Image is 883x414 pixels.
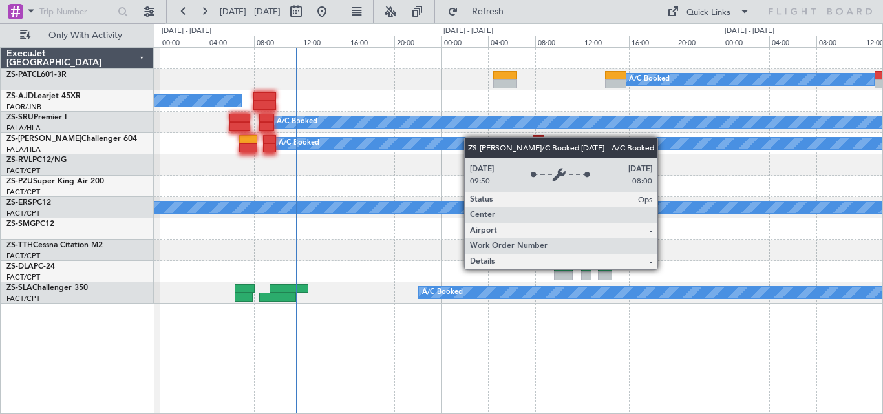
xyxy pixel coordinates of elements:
div: 00:00 [160,36,207,47]
span: ZS-SMG [6,220,36,228]
div: 12:00 [582,36,629,47]
a: ZS-PATCL601-3R [6,71,67,79]
a: FACT/CPT [6,273,40,282]
div: 00:00 [441,36,489,47]
span: ZS-[PERSON_NAME] [6,135,81,143]
button: Only With Activity [14,25,140,46]
div: 08:00 [535,36,582,47]
a: FACT/CPT [6,187,40,197]
div: 12:00 [301,36,348,47]
a: FACT/CPT [6,294,40,304]
a: ZS-[PERSON_NAME]Challenger 604 [6,135,137,143]
div: 04:00 [488,36,535,47]
span: ZS-TTH [6,242,33,249]
div: A/C Booked [279,134,319,153]
a: ZS-AJDLearjet 45XR [6,92,81,100]
a: ZS-SLAChallenger 350 [6,284,88,292]
div: 08:00 [254,36,301,47]
a: FAOR/JNB [6,102,41,112]
a: ZS-SRUPremier I [6,114,67,121]
div: 00:00 [723,36,770,47]
a: FALA/HLA [6,145,41,154]
span: ZS-RVL [6,156,32,164]
a: FACT/CPT [6,251,40,261]
a: ZS-PZUSuper King Air 200 [6,178,104,185]
div: 20:00 [676,36,723,47]
span: ZS-SRU [6,114,34,121]
div: 20:00 [394,36,441,47]
a: ZS-TTHCessna Citation M2 [6,242,103,249]
span: [DATE] - [DATE] [220,6,281,17]
input: Trip Number [39,2,114,21]
div: A/C Booked [547,134,588,153]
div: [DATE] - [DATE] [162,26,211,37]
span: ZS-SLA [6,284,32,292]
div: A/C Booked [277,112,317,132]
button: Quick Links [661,1,756,22]
div: 04:00 [769,36,816,47]
div: 16:00 [629,36,676,47]
div: A/C Booked [573,198,614,217]
a: FALA/HLA [6,123,41,133]
div: [DATE] - [DATE] [725,26,774,37]
div: [DATE] - [DATE] [443,26,493,37]
div: 08:00 [816,36,864,47]
span: Only With Activity [34,31,136,40]
div: A/C Booked [422,283,463,302]
span: ZS-ERS [6,199,32,207]
a: ZS-RVLPC12/NG [6,156,67,164]
span: Refresh [461,7,515,16]
a: ZS-SMGPC12 [6,220,54,228]
a: FACT/CPT [6,166,40,176]
span: ZS-AJD [6,92,34,100]
div: 16:00 [348,36,395,47]
a: ZS-DLAPC-24 [6,263,55,271]
a: FACT/CPT [6,209,40,218]
a: ZS-ERSPC12 [6,199,51,207]
span: ZS-PAT [6,71,32,79]
div: Quick Links [686,6,730,19]
span: ZS-DLA [6,263,34,271]
div: A/C Booked [629,70,670,89]
span: ZS-PZU [6,178,33,185]
div: 04:00 [207,36,254,47]
button: Refresh [441,1,519,22]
